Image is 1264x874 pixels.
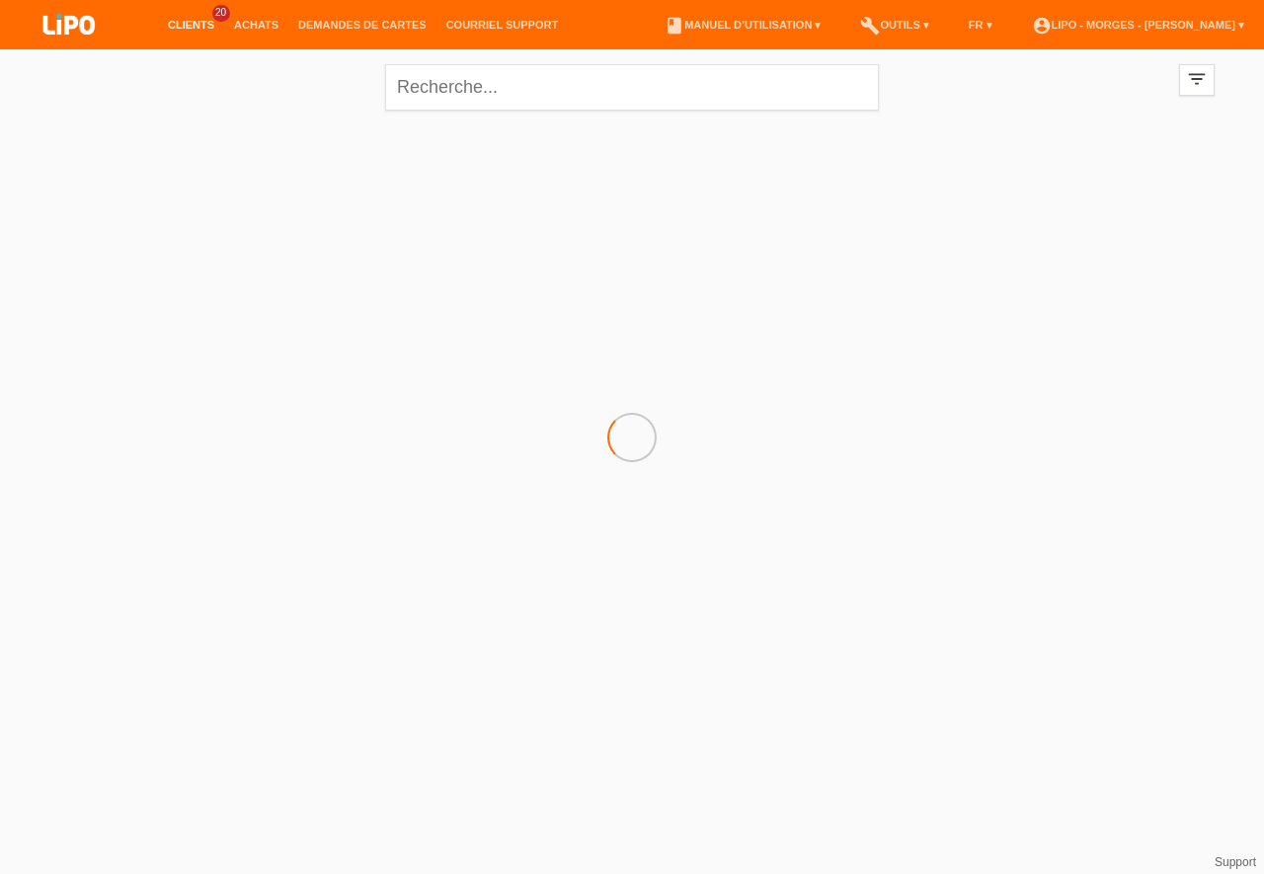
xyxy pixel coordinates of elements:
[850,19,938,31] a: buildOutils ▾
[1022,19,1254,31] a: account_circleLIPO - Morges - [PERSON_NAME] ▾
[1032,16,1052,36] i: account_circle
[860,16,880,36] i: build
[665,16,684,36] i: book
[655,19,830,31] a: bookManuel d’utilisation ▾
[1186,68,1208,90] i: filter_list
[385,64,879,111] input: Recherche...
[288,19,436,31] a: Demandes de cartes
[1215,855,1256,869] a: Support
[224,19,288,31] a: Achats
[959,19,1002,31] a: FR ▾
[436,19,568,31] a: Courriel Support
[20,40,118,55] a: LIPO pay
[158,19,224,31] a: Clients
[212,5,230,22] span: 20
